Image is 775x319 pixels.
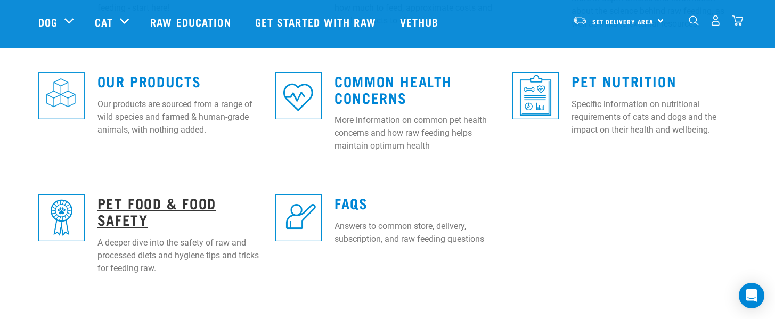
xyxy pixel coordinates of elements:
[573,15,587,25] img: van-moving.png
[97,77,201,85] a: Our Products
[592,20,654,23] span: Set Delivery Area
[97,98,263,136] p: Our products are sourced from a range of wild species and farmed & human-grade animals, with noth...
[335,220,500,246] p: Answers to common store, delivery, subscription, and raw feeding questions
[275,72,322,119] img: re-icons-heart-sq-blue.png
[275,194,322,241] img: re-icons-faq-sq-blue.png
[140,1,244,43] a: Raw Education
[689,15,699,26] img: home-icon-1@2x.png
[38,72,85,119] img: re-icons-cubes2-sq-blue.png
[38,194,85,241] img: re-icons-rosette-sq-blue.png
[572,98,737,136] p: Specific information on nutritional requirements of cats and dogs and the impact on their health ...
[389,1,452,43] a: Vethub
[512,72,559,119] img: re-icons-healthcheck3-sq-blue.png
[244,1,389,43] a: Get started with Raw
[95,14,113,30] a: Cat
[97,199,216,223] a: Pet Food & Food Safety
[335,77,452,101] a: Common Health Concerns
[572,77,676,85] a: Pet Nutrition
[710,15,721,26] img: user.png
[739,283,764,308] div: Open Intercom Messenger
[732,15,743,26] img: home-icon@2x.png
[335,199,368,207] a: FAQs
[335,114,500,152] p: More information on common pet health concerns and how raw feeding helps maintain optimum health
[38,14,58,30] a: Dog
[97,236,263,275] p: A deeper dive into the safety of raw and processed diets and hygiene tips and tricks for feeding ...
